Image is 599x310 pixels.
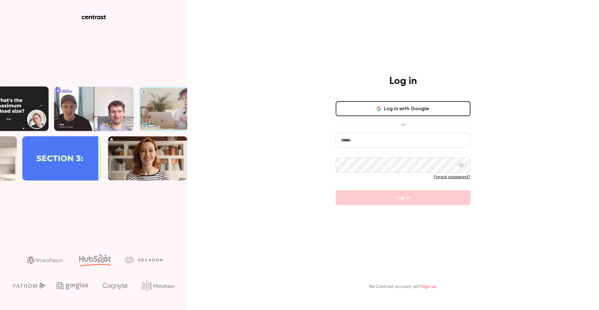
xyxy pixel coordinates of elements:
[398,121,408,128] span: or
[389,75,417,87] h4: Log in
[369,283,437,290] p: No Contrast account yet?
[421,284,437,289] a: Sign up
[336,101,470,116] button: Log in with Google
[125,256,163,263] img: decagon
[434,175,470,179] a: Forgot password?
